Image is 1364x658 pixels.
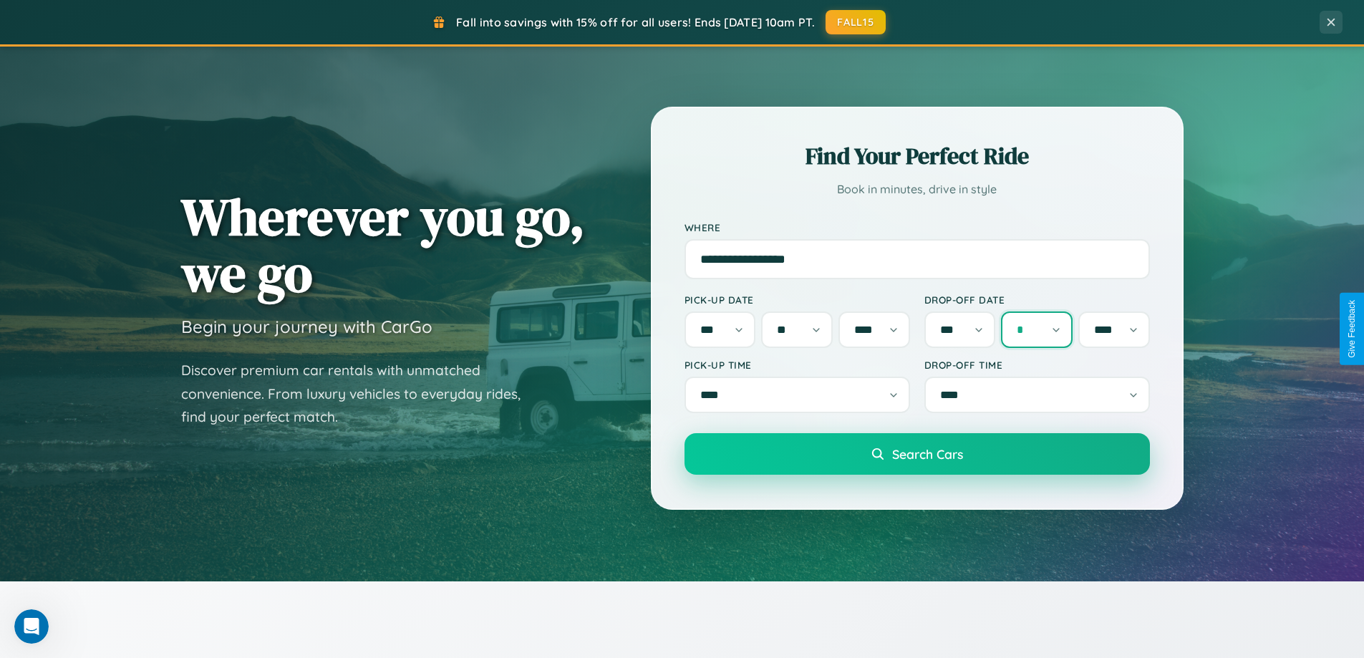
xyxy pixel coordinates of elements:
label: Pick-up Time [685,359,910,371]
h2: Find Your Perfect Ride [685,140,1150,172]
h3: Begin your journey with CarGo [181,316,432,337]
h1: Wherever you go, we go [181,188,585,301]
p: Discover premium car rentals with unmatched convenience. From luxury vehicles to everyday rides, ... [181,359,539,429]
label: Where [685,221,1150,233]
label: Pick-up Date [685,294,910,306]
span: Search Cars [892,446,963,462]
button: FALL15 [826,10,886,34]
iframe: Intercom live chat [14,609,49,644]
label: Drop-off Time [924,359,1150,371]
label: Drop-off Date [924,294,1150,306]
span: Fall into savings with 15% off for all users! Ends [DATE] 10am PT. [456,15,815,29]
button: Search Cars [685,433,1150,475]
p: Book in minutes, drive in style [685,179,1150,200]
div: Give Feedback [1347,300,1357,358]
